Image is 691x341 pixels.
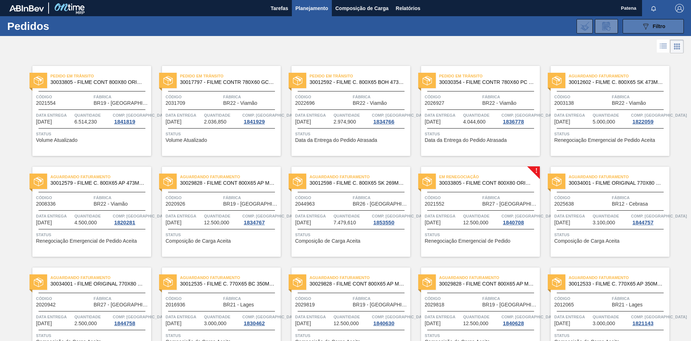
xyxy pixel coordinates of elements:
span: Data Entrega [554,112,591,119]
div: 1840628 [501,320,525,326]
a: Comp. [GEOGRAPHIC_DATA]1844757 [631,212,668,225]
a: Comp. [GEOGRAPHIC_DATA]1834766 [372,112,408,125]
span: 30017797 - FILME CONTR 780X60 GCA ZERO 350ML NIV22 [180,80,275,85]
span: Código [425,93,480,100]
span: Status [425,231,538,238]
span: 3.000,000 [204,321,226,326]
a: statusAguardando Faturamento30012579 - FILME C. 800X65 AP 473ML C12 429Código2008336FábricaBR22 -... [22,167,151,257]
span: Código [295,295,351,302]
a: Comp. [GEOGRAPHIC_DATA]1822059 [631,112,668,125]
span: Quantidade [204,112,241,119]
span: Quantidade [593,313,629,320]
span: Aguardando Faturamento [50,274,151,281]
span: 12.500,000 [463,220,488,225]
div: 1834766 [372,119,396,125]
span: Composição de Carga Aceita [554,238,619,244]
span: Data Entrega [295,112,332,119]
span: 2031709 [166,100,185,106]
span: Aguardando Faturamento [180,274,281,281]
span: 12.500,000 [463,321,488,326]
span: 03/10/2025 [295,119,311,125]
button: Notificações [642,3,665,13]
span: BR22 - Viamão [353,100,387,106]
span: BR22 - Viamão [223,100,257,106]
span: Data Entrega [36,313,73,320]
a: Comp. [GEOGRAPHIC_DATA]1841929 [242,112,279,125]
span: BR22 - Viamão [482,100,516,106]
span: Comp. Carga [242,212,298,220]
div: 1836778 [501,119,525,125]
img: status [34,177,43,186]
img: status [163,278,173,287]
span: Pedido em Trânsito [439,72,540,80]
span: BR26 - Uberlândia [353,201,408,207]
span: Volume Atualizado [166,138,207,143]
span: Status [554,231,668,238]
span: Data Entrega [36,112,73,119]
span: BR21 - Lages [612,302,643,308]
span: Fábrica [223,295,279,302]
span: Fábrica [482,295,538,302]
span: Data Entrega [554,212,591,220]
span: Composição de Carga Aceita [295,238,360,244]
span: Pedido em Trânsito [180,72,281,80]
span: Comp. Carga [372,313,428,320]
span: Quantidade [74,212,111,220]
div: 1821143 [631,320,655,326]
div: 1834767 [242,220,266,225]
div: Importar Negociações dos Pedidos [577,19,593,33]
div: Visão em Cards [670,40,684,53]
span: Aguardando Faturamento [569,72,669,80]
span: Fábrica [353,194,408,201]
span: Composição de Carga [335,4,389,13]
span: Planejamento [295,4,328,13]
span: 30029828 - FILME CONT 800X65 AP MP 473 C12 429 [180,180,275,186]
span: Renegociação Emergencial de Pedido Aceita [554,138,655,143]
span: 3.100,000 [593,220,615,225]
span: Comp. Carga [501,212,557,220]
a: statusPedido em Trânsito30012592 - FILME C. 800X65 BOH 473ML C12 429Código2022696FábricaBR22 - Vi... [281,66,410,156]
span: Status [166,231,279,238]
span: Quantidade [74,313,111,320]
img: status [423,76,432,85]
span: Status [295,332,408,339]
span: Status [295,130,408,138]
span: BR21 - Lages [223,302,254,308]
span: Fábrica [482,93,538,100]
span: 7.479,610 [334,220,356,225]
span: Código [36,295,92,302]
span: Código [295,93,351,100]
a: statusAguardando Faturamento30012602 - FILME C. 800X65 SK 473ML C12 429Código2003138FábricaBR22 -... [540,66,669,156]
span: Código [554,295,610,302]
span: 2012065 [554,302,574,308]
span: Status [36,231,149,238]
span: Aguardando Faturamento [50,173,151,180]
span: Comp. Carga [113,112,168,119]
span: Em Renegociação [439,173,540,180]
span: Quantidade [593,112,629,119]
span: 30033805 - FILME CONT 800X80 ORIG 473 MP C12 429 [439,180,534,186]
span: 2008336 [36,201,56,207]
span: Status [295,231,408,238]
span: Fábrica [353,295,408,302]
span: Data Entrega [425,112,461,119]
span: 30034001 - FILME ORIGINAL 770X80 350X12 MP [569,180,664,186]
span: 13/10/2025 [554,220,570,225]
a: statusAguardando Faturamento30034001 - FILME ORIGINAL 770X80 350X12 MPCódigo2025638FábricaBR12 - ... [540,167,669,257]
span: 4.044,600 [463,119,485,125]
span: 30012602 - FILME C. 800X65 SK 473ML C12 429 [569,80,664,85]
span: Quantidade [334,212,370,220]
span: 5.000,000 [593,119,615,125]
span: BR19 - Nova Rio [482,302,538,308]
span: Data Entrega [166,112,202,119]
img: status [552,278,561,287]
button: Filtro [623,19,684,33]
div: 1853550 [372,220,396,225]
span: Status [554,130,668,138]
span: Código [166,93,221,100]
span: 10/10/2025 [166,220,181,225]
span: 2020942 [36,302,56,308]
a: Comp. [GEOGRAPHIC_DATA]1836778 [501,112,538,125]
span: Código [425,295,480,302]
a: Comp. [GEOGRAPHIC_DATA]1834767 [242,212,279,225]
